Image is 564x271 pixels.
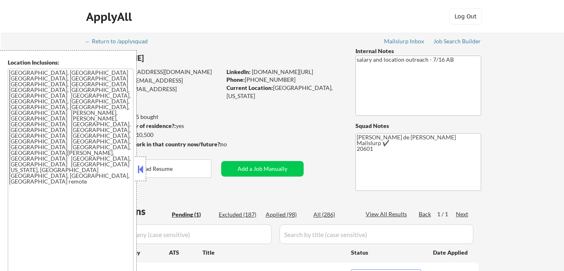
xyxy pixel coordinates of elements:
[86,10,134,24] div: ApplyAll
[85,122,219,130] div: yes
[433,38,481,44] div: Job Search Builder
[86,53,253,63] div: [PERSON_NAME]
[172,211,213,219] div: Pending (1)
[226,84,342,100] div: [GEOGRAPHIC_DATA], [US_STATE]
[85,38,155,46] a: ← Return to /applysquad
[355,122,481,130] div: Squad Notes
[221,161,304,177] button: Add a Job Manually
[88,224,272,244] input: Search by company (case sensitive)
[437,210,456,218] div: 1 / 1
[8,58,133,67] div: Location Inclusions:
[384,38,425,46] a: Mailslurp Inbox
[266,211,306,219] div: Applied (98)
[226,84,273,91] strong: Current Location:
[85,131,221,139] div: $110,500
[252,68,313,75] a: [DOMAIN_NAME][URL]
[313,211,354,219] div: All (286)
[219,211,260,219] div: Excluded (187)
[355,47,481,55] div: Internal Notes
[169,249,202,257] div: ATS
[85,113,221,121] div: 97 sent / 105 bought
[351,245,421,260] div: Status
[419,210,432,218] div: Back
[86,68,221,76] div: [EMAIL_ADDRESS][DOMAIN_NAME]
[86,141,222,148] strong: Will need Visa to work in that country now/future?:
[202,249,343,257] div: Title
[86,85,221,101] div: [EMAIL_ADDRESS][DOMAIN_NAME]
[366,210,409,218] div: View All Results
[433,249,469,257] div: Date Applied
[226,76,342,84] div: [PHONE_NUMBER]
[456,210,469,218] div: Next
[86,76,221,92] div: [EMAIL_ADDRESS][DOMAIN_NAME]
[86,159,211,178] button: Download Resume
[384,38,425,44] div: Mailslurp Inbox
[449,8,482,25] button: Log Out
[280,224,473,244] input: Search by title (case sensitive)
[85,38,155,44] div: ← Return to /applysquad
[433,38,481,46] a: Job Search Builder
[226,68,251,75] strong: LinkedIn:
[220,140,244,148] div: no
[226,76,245,83] strong: Phone:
